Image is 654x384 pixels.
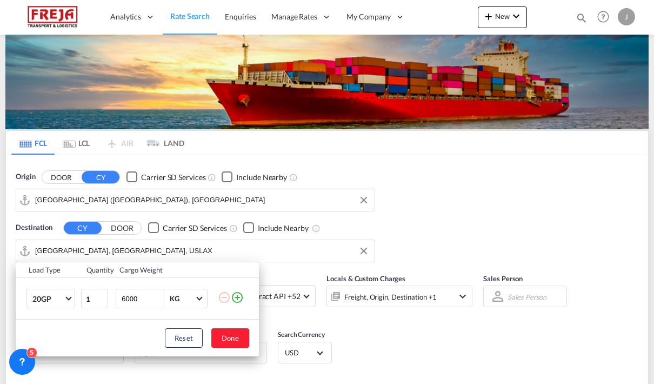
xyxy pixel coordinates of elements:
button: Reset [165,328,203,348]
div: Cargo Weight [119,265,211,275]
input: Enter Weight [121,289,164,308]
th: Quantity [80,262,114,278]
div: KG [170,294,179,303]
button: Done [211,328,249,348]
th: Load Type [16,262,80,278]
md-icon: icon-minus-circle-outline [218,291,231,304]
md-select: Choose: 20GP [26,289,75,308]
span: 20GP [32,294,64,304]
input: Qty [81,289,108,308]
md-icon: icon-plus-circle-outline [231,291,244,304]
